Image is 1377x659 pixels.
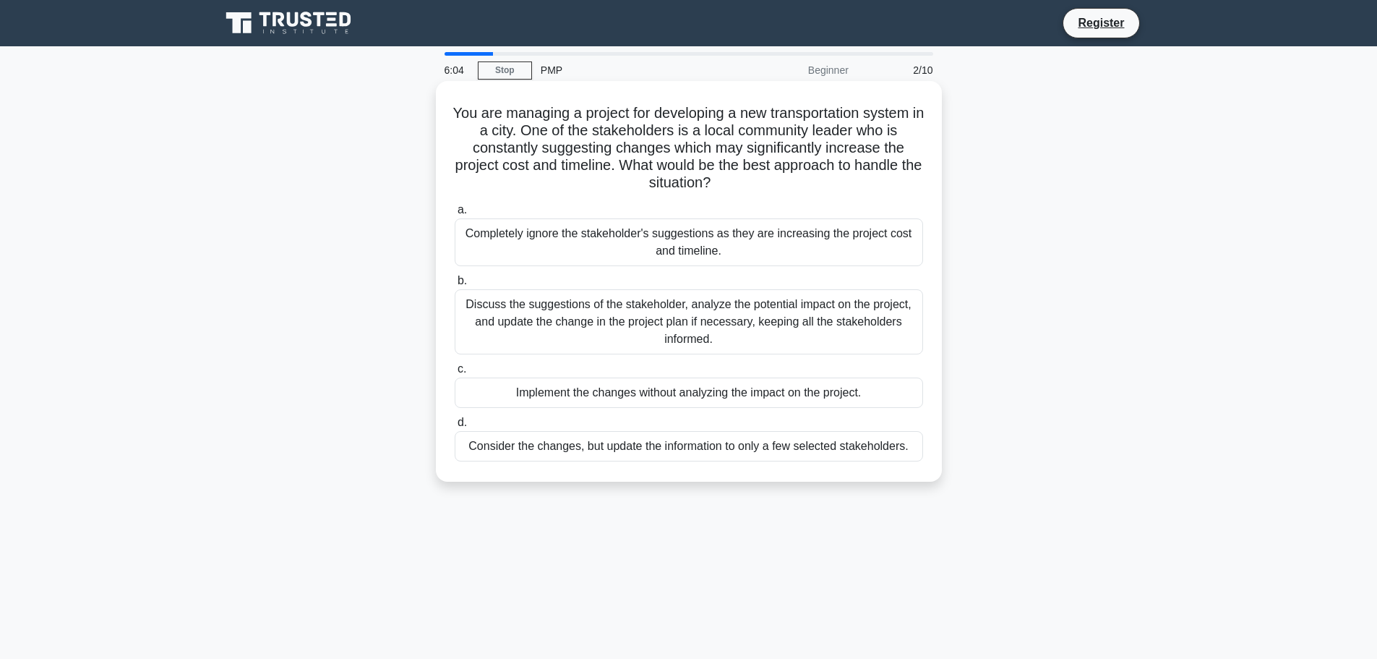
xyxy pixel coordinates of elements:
div: Consider the changes, but update the information to only a few selected stakeholders. [455,431,923,462]
div: 6:04 [436,56,478,85]
div: Implement the changes without analyzing the impact on the project. [455,378,923,408]
div: 2/10 [857,56,942,85]
span: d. [458,416,467,428]
span: a. [458,203,467,216]
span: c. [458,362,466,375]
span: b. [458,274,467,286]
a: Register [1069,14,1133,32]
div: Beginner [731,56,857,85]
div: Completely ignore the stakeholder's suggestions as they are increasing the project cost and timel... [455,218,923,266]
div: PMP [532,56,731,85]
div: Discuss the suggestions of the stakeholder, analyze the potential impact on the project, and upda... [455,289,923,354]
a: Stop [478,61,532,80]
h5: You are managing a project for developing a new transportation system in a city. One of the stake... [453,104,925,192]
